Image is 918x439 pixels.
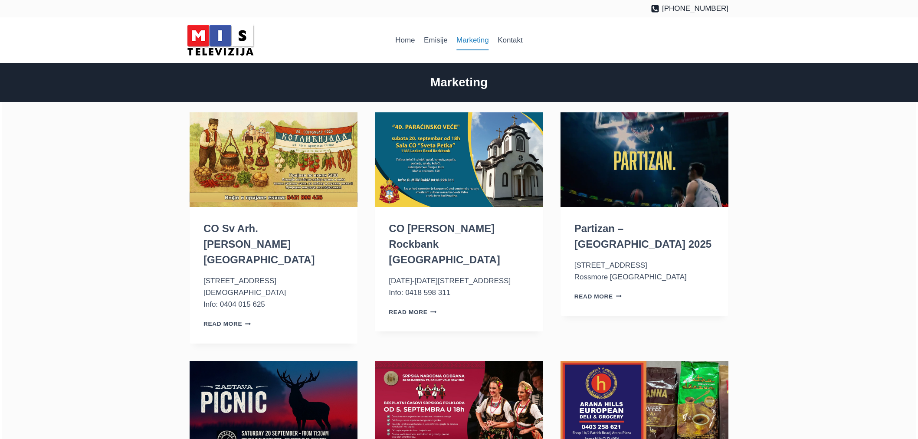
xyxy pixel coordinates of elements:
h2: Marketing [190,73,728,92]
a: CO Sv Arh. [PERSON_NAME] [GEOGRAPHIC_DATA] [203,223,315,265]
a: Marketing [452,30,493,51]
nav: Primary [391,30,527,51]
p: [STREET_ADDRESS] Rossmore [GEOGRAPHIC_DATA] [574,259,715,283]
span: [PHONE_NUMBER] [662,3,728,14]
a: Partizan – [GEOGRAPHIC_DATA] 2025 [574,223,712,250]
a: Home [391,30,420,51]
a: Read More [389,309,436,315]
a: Emisije [420,30,452,51]
a: Read More [203,321,251,327]
a: [PHONE_NUMBER] [651,3,728,14]
a: CO [PERSON_NAME] Rockbank [GEOGRAPHIC_DATA] [389,223,500,265]
img: MIS Television [184,22,257,59]
img: CO Sv Arh. Stefan Keysborough VIC [190,112,357,207]
a: Kontakt [493,30,527,51]
img: Partizan – Australia 2025 [561,112,728,207]
p: [DATE]-[DATE][STREET_ADDRESS] Info: 0418 598 311 [389,275,529,298]
a: Read More [574,293,622,300]
p: [STREET_ADDRESS][DEMOGRAPHIC_DATA] Info: 0404 015 625 [203,275,344,311]
img: CO Sv Petka Rockbank VIC [375,112,543,207]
